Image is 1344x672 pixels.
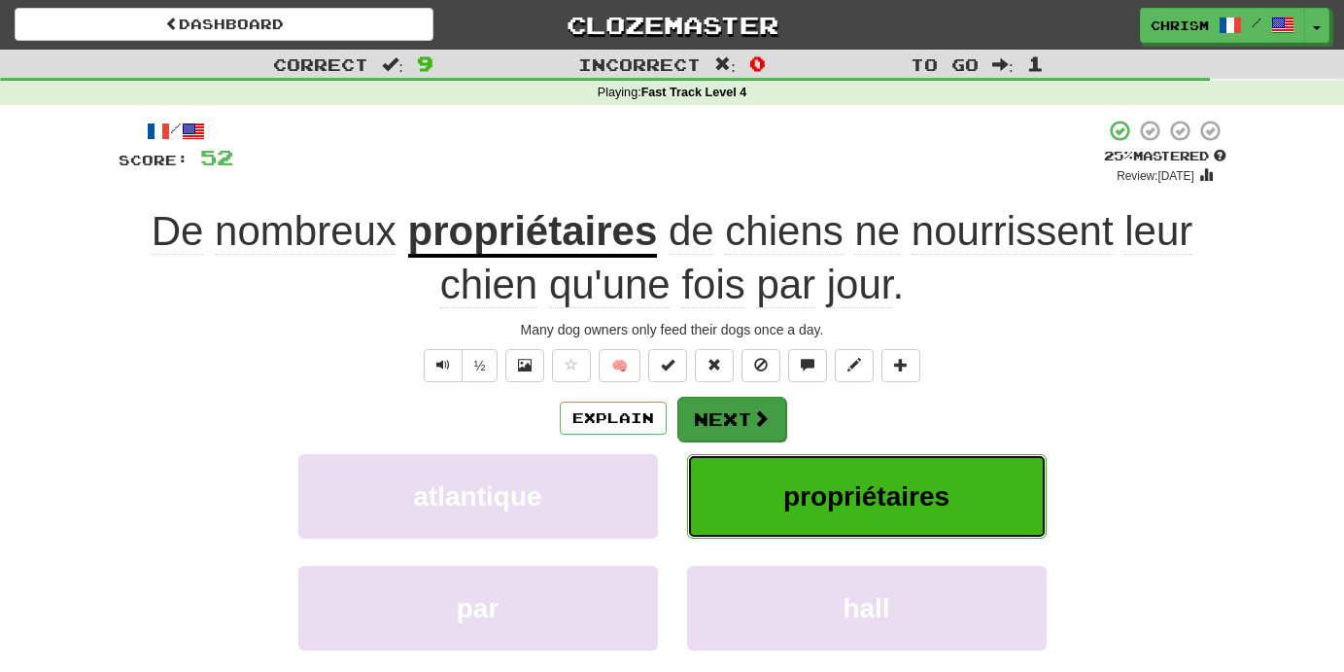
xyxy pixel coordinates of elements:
[669,208,714,255] span: de
[881,349,920,382] button: Add to collection (alt+a)
[1117,169,1194,183] small: Review: [DATE]
[578,54,701,74] span: Incorrect
[119,320,1226,339] div: Many dog owners only feed their dogs once a day.
[462,349,499,382] button: ½
[200,145,233,169] span: 52
[749,52,766,75] span: 0
[1252,16,1261,29] span: /
[408,208,658,258] u: propriétaires
[725,208,843,255] span: chiens
[827,262,893,308] span: jour
[911,54,979,74] span: To go
[552,349,591,382] button: Favorite sentence (alt+f)
[273,54,368,74] span: Correct
[687,566,1047,651] button: hall
[677,397,786,442] button: Next
[440,262,537,308] span: chien
[505,349,544,382] button: Show image (alt+x)
[843,593,889,623] span: hall
[152,208,204,255] span: De
[681,262,744,308] span: fois
[382,56,403,73] span: :
[741,349,780,382] button: Ignore sentence (alt+i)
[835,349,874,382] button: Edit sentence (alt+d)
[560,402,667,435] button: Explain
[687,454,1047,539] button: propriétaires
[420,349,499,382] div: Text-to-speech controls
[298,566,658,651] button: par
[641,86,747,99] strong: Fast Track Level 4
[215,208,396,255] span: nombreux
[417,52,433,75] span: 9
[695,349,734,382] button: Reset to 0% Mastered (alt+r)
[1124,208,1192,255] span: leur
[854,208,900,255] span: ne
[1140,8,1305,43] a: ChrisM /
[1104,148,1226,165] div: Mastered
[15,8,433,41] a: Dashboard
[413,481,541,512] span: atlantique
[756,262,815,308] span: par
[1151,17,1209,34] span: ChrisM
[1027,52,1044,75] span: 1
[992,56,1014,73] span: :
[599,349,640,382] button: 🧠
[440,208,1192,308] span: .
[783,481,949,512] span: propriétaires
[463,8,881,42] a: Clozemaster
[119,152,189,168] span: Score:
[714,56,736,73] span: :
[788,349,827,382] button: Discuss sentence (alt+u)
[912,208,1114,255] span: nourrissent
[549,262,671,308] span: qu'une
[648,349,687,382] button: Set this sentence to 100% Mastered (alt+m)
[1104,148,1133,163] span: 25 %
[457,593,500,623] span: par
[298,454,658,539] button: atlantique
[119,119,233,143] div: /
[424,349,463,382] button: Play sentence audio (ctl+space)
